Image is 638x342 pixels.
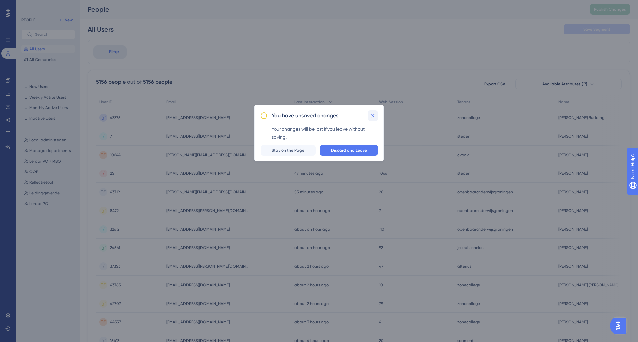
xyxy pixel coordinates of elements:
[610,316,630,336] iframe: UserGuiding AI Assistant Launcher
[272,112,340,120] h2: You have unsaved changes.
[16,2,42,10] span: Need Help?
[272,125,378,141] div: Your changes will be lost if you leave without saving.
[331,148,367,153] span: Discard and Leave
[272,148,304,153] span: Stay on the Page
